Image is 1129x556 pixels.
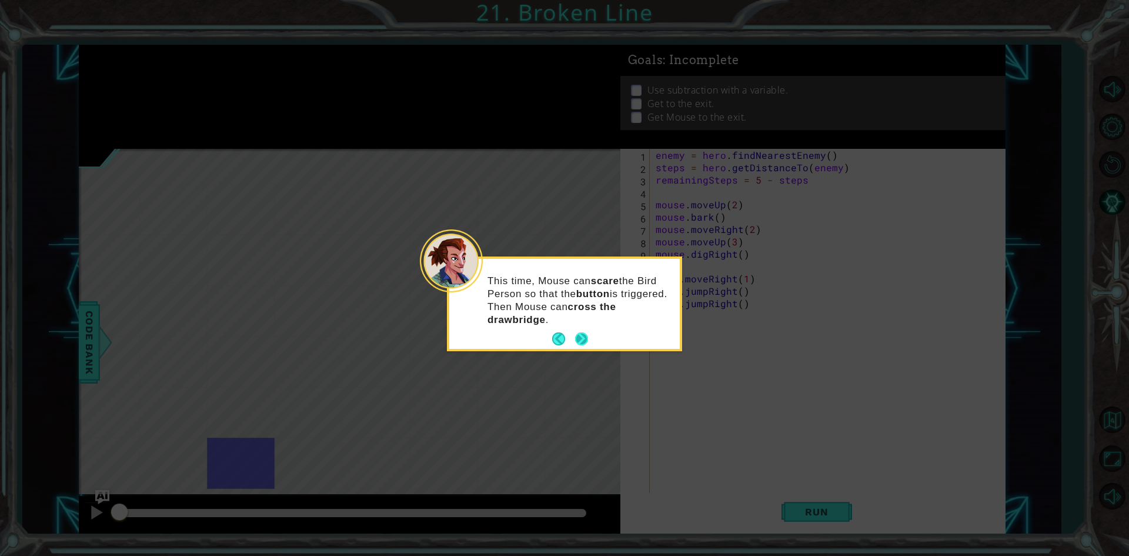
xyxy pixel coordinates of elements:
[576,288,610,299] strong: button
[487,301,616,325] strong: cross the drawbridge
[591,275,619,287] strong: scare
[487,275,672,327] p: This time, Mouse can the Bird Person so that the is triggered. Then Mouse can .
[575,332,588,345] button: Next
[552,332,575,345] button: Back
